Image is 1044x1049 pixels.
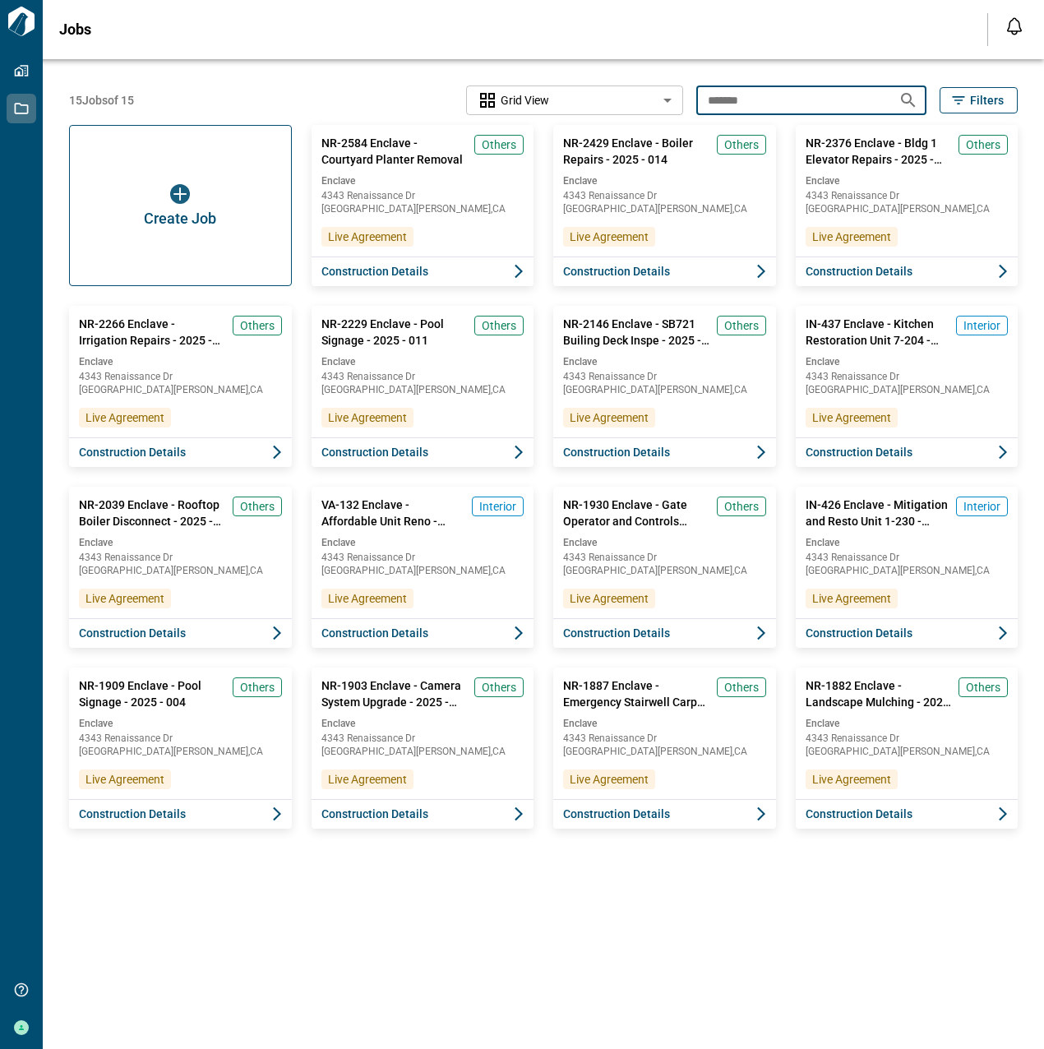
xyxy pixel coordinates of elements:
span: Construction Details [321,444,428,460]
span: Construction Details [806,444,912,460]
span: Construction Details [321,263,428,280]
span: Enclave [321,174,524,187]
span: Construction Details [806,263,912,280]
span: NR-2429 Enclave - Boiler Repairs - 2025 - 014 [563,135,710,168]
span: Construction Details [79,444,186,460]
span: VA-132 Enclave - Affordable Unit Reno - 2025 - 007 [321,497,466,529]
span: Others [966,136,1000,153]
span: [GEOGRAPHIC_DATA][PERSON_NAME] , CA [79,746,282,756]
span: 4343 Renaissance Dr [563,191,766,201]
span: NR-1930 Enclave - Gate Operator and Controls Replacement - 2025 - 006 [563,497,710,529]
span: NR-2584 Enclave - Courtyard Planter Removal [321,135,469,168]
span: Construction Details [806,625,912,641]
span: [GEOGRAPHIC_DATA][PERSON_NAME] , CA [563,566,766,575]
span: Enclave [563,174,766,187]
span: Others [724,679,759,695]
span: 4343 Renaissance Dr [563,372,766,381]
span: NR-2266 Enclave - Irrigation Repairs - 2025 - 012 [79,316,226,349]
span: Enclave [806,355,1009,368]
span: Interior [963,317,1000,334]
span: Construction Details [806,806,912,822]
span: NR-2039 Enclave - Rooftop Boiler Disconnect - 2025 - 008 [79,497,226,529]
span: 4343 Renaissance Dr [806,733,1009,743]
span: NR-1909 Enclave - Pool Signage - 2025 - 004 [79,677,226,710]
span: Live Agreement [328,229,407,245]
span: Construction Details [563,263,670,280]
span: Others [482,679,516,695]
button: Construction Details [796,256,1019,286]
span: Live Agreement [328,771,407,788]
span: [GEOGRAPHIC_DATA][PERSON_NAME] , CA [563,385,766,395]
button: Construction Details [796,437,1019,467]
span: [GEOGRAPHIC_DATA][PERSON_NAME] , CA [563,204,766,214]
span: Live Agreement [85,590,164,607]
span: [GEOGRAPHIC_DATA][PERSON_NAME] , CA [563,746,766,756]
span: Others [240,317,275,334]
span: 4343 Renaissance Dr [79,552,282,562]
span: [GEOGRAPHIC_DATA][PERSON_NAME] , CA [321,566,524,575]
span: Enclave [806,717,1009,730]
span: 4343 Renaissance Dr [79,733,282,743]
span: Enclave [806,174,1009,187]
span: Enclave [79,355,282,368]
span: Interior [963,498,1000,515]
img: icon button [170,184,190,204]
span: Others [724,498,759,515]
span: NR-1887 Enclave - Emergency Stairwell Carpet - 2025 - 002 [563,677,710,710]
span: Enclave [563,536,766,549]
span: Enclave [806,536,1009,549]
button: Search jobs [892,84,925,117]
button: Open notification feed [1001,13,1028,39]
span: Enclave [79,717,282,730]
span: NR-1903 Enclave - Camera System Upgrade - 2025 - 003 [321,677,469,710]
span: 4343 Renaissance Dr [321,372,524,381]
span: Enclave [321,355,524,368]
span: IN-426 Enclave - Mitigation and Resto Unit 1-230 - 2025 - 005 [806,497,950,529]
button: Construction Details [553,256,776,286]
span: Live Agreement [328,590,407,607]
span: [GEOGRAPHIC_DATA][PERSON_NAME] , CA [806,566,1009,575]
span: Create Job [144,210,216,227]
button: Construction Details [312,256,534,286]
span: Jobs [59,21,91,38]
span: [GEOGRAPHIC_DATA][PERSON_NAME] , CA [321,746,524,756]
span: NR-2146 Enclave - SB721 Builing Deck Inspe - 2025 - 010 [563,316,710,349]
span: Others [724,317,759,334]
span: 4343 Renaissance Dr [563,552,766,562]
span: NR-1882 Enclave - Landscape Mulching - 2025 - 001 [806,677,953,710]
span: Live Agreement [570,409,649,426]
span: Enclave [321,536,524,549]
button: Construction Details [553,799,776,829]
span: Construction Details [563,806,670,822]
span: [GEOGRAPHIC_DATA][PERSON_NAME] , CA [806,204,1009,214]
span: Enclave [563,355,766,368]
span: 4343 Renaissance Dr [321,552,524,562]
span: 15 Jobs of 15 [69,92,134,109]
span: Live Agreement [570,590,649,607]
span: IN-437 Enclave - Kitchen Restoration Unit 7-204 - 2025 - 009 [806,316,950,349]
span: NR-2376 Enclave - Bldg 1 Elevator Repairs - 2025 - 013 [806,135,953,168]
span: [GEOGRAPHIC_DATA][PERSON_NAME] , CA [321,385,524,395]
span: [GEOGRAPHIC_DATA][PERSON_NAME] , CA [806,746,1009,756]
button: Construction Details [553,618,776,648]
span: Grid View [501,92,549,109]
span: NR-2229 Enclave - Pool Signage - 2025 - 011 [321,316,469,349]
button: Construction Details [69,437,292,467]
button: Construction Details [553,437,776,467]
span: Construction Details [563,625,670,641]
button: Filters [940,87,1018,113]
span: [GEOGRAPHIC_DATA][PERSON_NAME] , CA [79,385,282,395]
span: Live Agreement [85,771,164,788]
span: Live Agreement [812,229,891,245]
span: 4343 Renaissance Dr [563,733,766,743]
span: Others [482,317,516,334]
span: Live Agreement [85,409,164,426]
span: 4343 Renaissance Dr [806,191,1009,201]
button: Construction Details [312,799,534,829]
span: 4343 Renaissance Dr [321,191,524,201]
span: Others [240,679,275,695]
span: Construction Details [321,625,428,641]
span: Others [724,136,759,153]
span: Live Agreement [570,771,649,788]
span: 4343 Renaissance Dr [806,552,1009,562]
